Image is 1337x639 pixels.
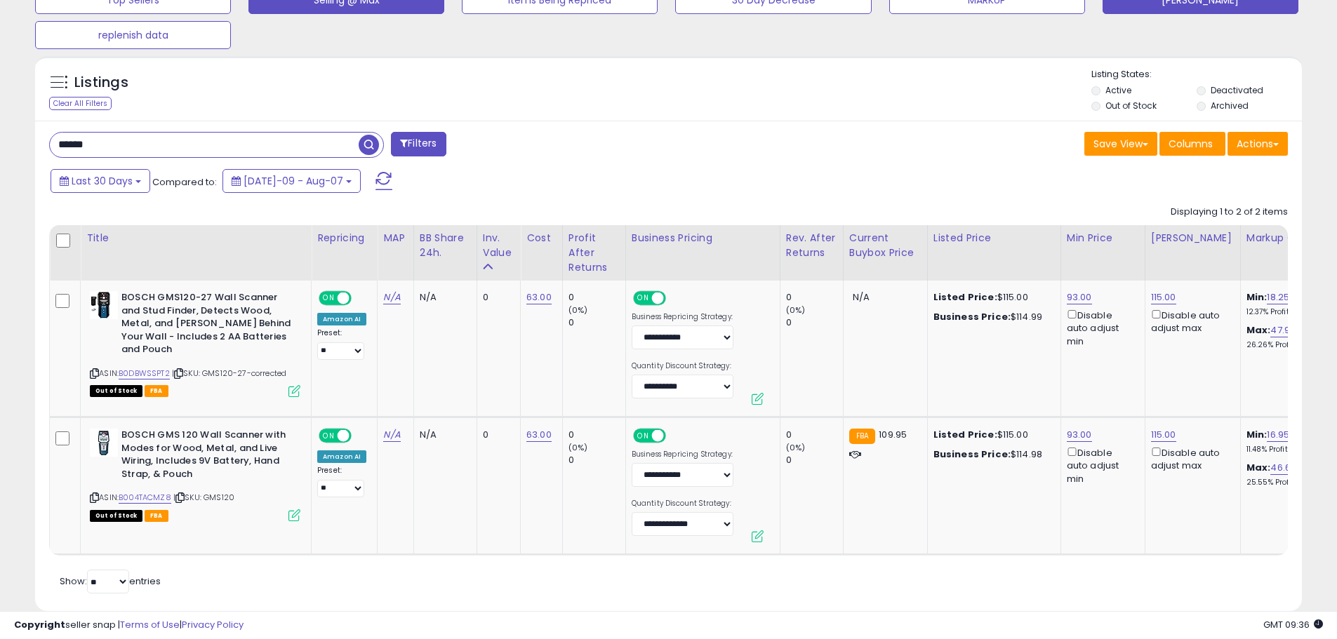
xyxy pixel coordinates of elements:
div: BB Share 24h. [420,231,471,260]
a: 18.25 [1267,290,1289,304]
span: All listings that are currently out of stock and unavailable for purchase on Amazon [90,510,142,522]
label: Archived [1211,100,1249,112]
span: | SKU: GMS120-27-corrected [172,368,286,379]
div: Repricing [317,231,371,245]
div: 0 [786,316,843,329]
a: 93.00 [1067,290,1092,304]
small: FBA [849,429,875,444]
button: Last 30 Days [51,169,150,193]
div: 0 [483,429,510,441]
img: 41sQvAgNl+L._SL40_.jpg [90,429,118,457]
a: 63.00 [526,290,552,304]
img: 41of6ANVTmL._SL40_.jpg [90,291,118,319]
span: [DATE]-09 - Aug-07 [244,174,343,188]
b: Min: [1246,428,1268,441]
div: Amazon AI [317,313,366,325]
div: $115.00 [933,291,1050,304]
a: 46.63 [1270,461,1296,475]
span: All listings that are currently out of stock and unavailable for purchase on Amazon [90,385,142,397]
span: N/A [853,290,870,304]
span: OFF [350,292,372,304]
b: Min: [1246,290,1268,304]
span: Columns [1169,137,1213,151]
a: 115.00 [1151,290,1176,304]
div: Rev. After Returns [786,231,837,260]
span: ON [634,292,652,304]
label: Quantity Discount Strategy: [632,499,733,509]
a: Privacy Policy [182,618,244,631]
div: 0 [483,291,510,304]
button: Save View [1084,132,1157,156]
span: ON [320,430,338,442]
small: (0%) [786,304,806,316]
div: Inv. value [483,231,514,260]
div: Disable auto adjust max [1151,445,1230,472]
div: $114.99 [933,311,1050,323]
div: Business Pricing [632,231,774,245]
div: $114.98 [933,448,1050,461]
div: Disable auto adjust min [1067,307,1134,348]
label: Deactivated [1211,84,1263,96]
a: 16.95 [1267,428,1289,442]
b: BOSCH GMS120-27 Wall Scanner and Stud Finder, Detects Wood, Metal, and [PERSON_NAME] Behind Your ... [121,291,292,360]
span: ON [634,430,652,442]
div: Preset: [317,328,366,360]
div: N/A [420,291,466,304]
a: B004TACMZ8 [119,492,171,504]
a: 63.00 [526,428,552,442]
b: Max: [1246,461,1271,474]
div: ASIN: [90,429,300,520]
div: Listed Price [933,231,1055,245]
a: B0DBWSSPT2 [119,368,170,379]
div: Cost [526,231,557,245]
small: (0%) [568,304,588,316]
div: Current Buybox Price [849,231,922,260]
button: [DATE]-09 - Aug-07 [222,169,361,193]
a: N/A [383,428,400,442]
button: replenish data [35,21,231,49]
b: Max: [1246,323,1271,337]
div: Preset: [317,466,366,497]
div: 0 [786,429,843,441]
button: Actions [1228,132,1288,156]
label: Business Repricing Strategy: [632,312,733,322]
a: 115.00 [1151,428,1176,442]
span: | SKU: GMS120 [173,492,234,503]
div: Amazon AI [317,450,366,463]
span: FBA [145,510,168,522]
b: Business Price: [933,310,1011,323]
label: Active [1105,84,1131,96]
label: Out of Stock [1105,100,1157,112]
div: $115.00 [933,429,1050,441]
b: Listed Price: [933,428,997,441]
div: Displaying 1 to 2 of 2 items [1171,206,1288,219]
div: [PERSON_NAME] [1151,231,1235,245]
div: 0 [786,291,843,304]
strong: Copyright [14,618,65,631]
span: FBA [145,385,168,397]
div: Disable auto adjust max [1151,307,1230,335]
b: BOSCH GMS 120 Wall Scanner with Modes for Wood, Metal, and Live Wiring, Includes 9V Battery, Hand... [121,429,292,484]
label: Quantity Discount Strategy: [632,361,733,371]
span: 2025-09-7 09:36 GMT [1263,618,1323,631]
span: Show: entries [60,574,161,588]
a: 93.00 [1067,428,1092,442]
div: Title [86,231,305,245]
div: Disable auto adjust min [1067,445,1134,485]
div: 0 [568,429,625,441]
h5: Listings [74,73,128,93]
div: MAP [383,231,407,245]
small: (0%) [786,442,806,453]
b: Listed Price: [933,290,997,304]
a: N/A [383,290,400,304]
div: 0 [568,454,625,466]
span: 109.95 [879,428,907,441]
p: Listing States: [1091,68,1302,81]
span: Last 30 Days [72,174,133,188]
small: (0%) [568,442,588,453]
span: OFF [350,430,372,442]
div: 0 [786,454,843,466]
a: 47.94 [1270,323,1296,337]
div: 0 [568,316,625,329]
span: OFF [664,430,686,442]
